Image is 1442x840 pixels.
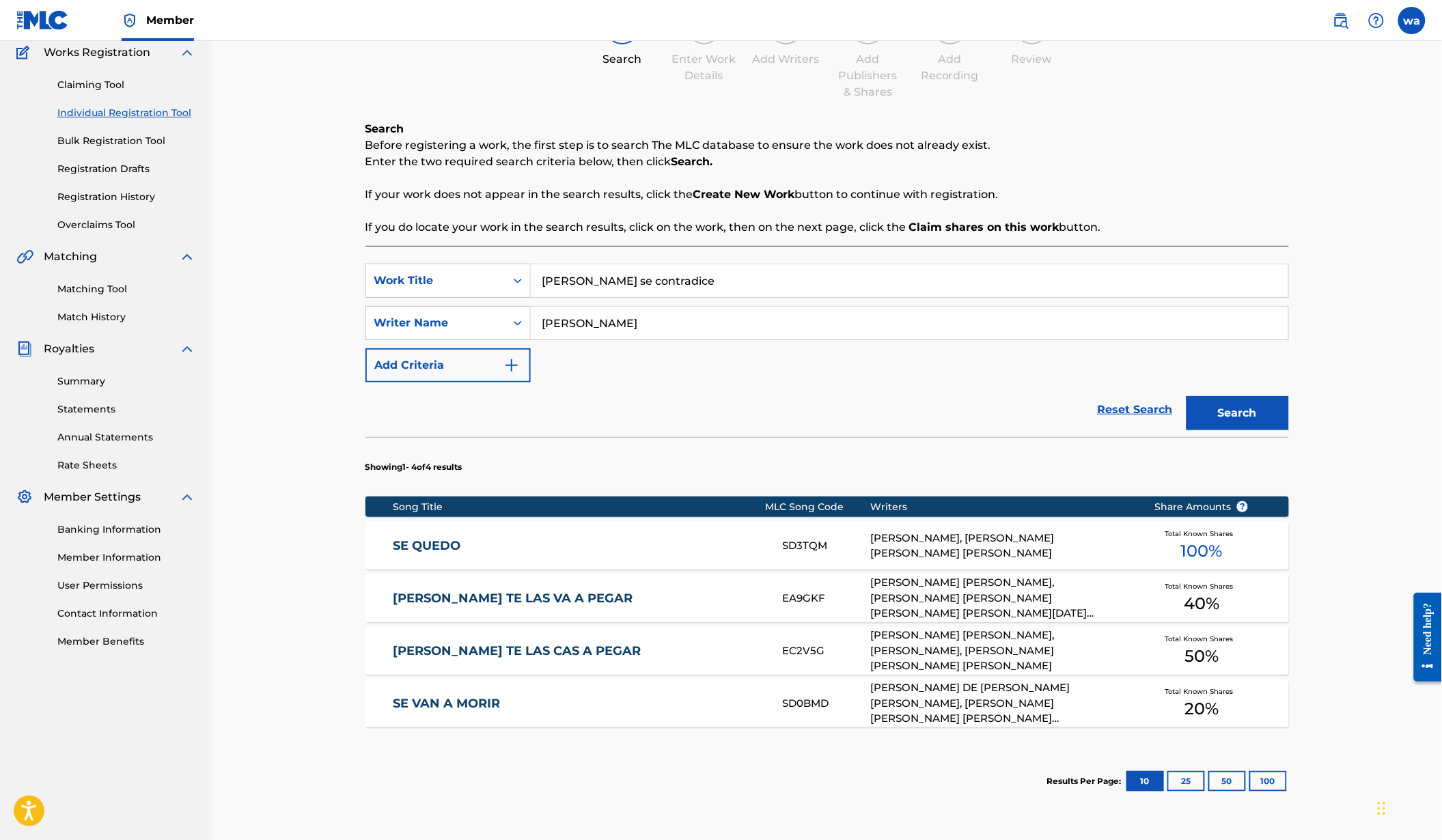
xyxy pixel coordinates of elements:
img: expand [179,489,195,505]
b: Search [365,122,404,135]
button: Search [1187,396,1289,430]
div: EA9GKF [783,591,870,606]
img: 9d2ae6d4665cec9f34b9.svg [503,357,520,374]
div: [PERSON_NAME], [PERSON_NAME] [PERSON_NAME] [PERSON_NAME] [870,531,1133,561]
img: Member Settings [16,489,33,505]
iframe: Resource Center [1404,581,1442,695]
p: If your work does not appear in the search results, click the button to continue with registration. [365,186,1289,203]
strong: Search. [671,155,713,168]
div: SD0BMD [783,696,870,712]
a: Match History [57,310,195,324]
a: Rate Sheets [57,458,195,473]
img: search [1333,12,1349,29]
p: Showing 1 - 4 of 4 results [365,461,462,473]
div: Add Publishers & Shares [834,51,902,100]
button: Add Criteria [365,348,531,382]
a: Member Information [57,550,195,565]
a: [PERSON_NAME] TE LAS CAS A PEGAR [393,643,764,659]
button: 100 [1249,771,1287,792]
a: Registration Drafts [57,162,195,176]
a: Individual Registration Tool [57,106,195,120]
p: Results Per Page: [1047,775,1125,787]
img: expand [179,249,195,265]
div: [PERSON_NAME] [PERSON_NAME], [PERSON_NAME] [PERSON_NAME] [PERSON_NAME] [PERSON_NAME][DATE] [PERSO... [870,575,1133,621]
span: Total Known Shares [1165,634,1238,644]
img: Top Rightsholder [122,12,138,29]
div: EC2V5G [783,643,870,659]
p: If you do locate your work in the search results, click on the work, then on the next page, click... [365,219,1289,236]
strong: Create New Work [693,188,795,201]
div: Widget de chat [1374,774,1442,840]
a: SE QUEDO [393,538,764,554]
span: Total Known Shares [1165,686,1238,697]
img: expand [179,341,195,357]
button: 25 [1167,771,1205,792]
p: Before registering a work, the first step is to search The MLC database to ensure the work does n... [365,137,1289,154]
span: 50 % [1184,644,1219,669]
div: [PERSON_NAME] DE [PERSON_NAME] [PERSON_NAME], [PERSON_NAME] [PERSON_NAME] [PERSON_NAME] [PERSON_N... [870,680,1133,727]
div: [PERSON_NAME] [PERSON_NAME], [PERSON_NAME], [PERSON_NAME] [PERSON_NAME] [PERSON_NAME] [870,628,1133,674]
span: 20 % [1184,697,1219,721]
div: Search [588,51,656,68]
div: Arrastrar [1378,788,1386,829]
img: help [1368,12,1385,29]
a: Annual Statements [57,430,195,445]
span: 40 % [1184,591,1219,616]
span: Matching [44,249,97,265]
img: Works Registration [16,44,34,61]
div: Enter Work Details [670,51,738,84]
strong: Claim shares on this work [909,221,1059,234]
iframe: Chat Widget [1374,774,1442,840]
a: Contact Information [57,606,195,621]
span: 100 % [1181,539,1223,563]
div: Add Writers [752,51,820,68]
button: 50 [1208,771,1246,792]
div: MLC Song Code [765,500,870,514]
span: Member Settings [44,489,141,505]
span: Total Known Shares [1165,529,1238,539]
a: Public Search [1327,7,1355,34]
p: Enter the two required search criteria below, then click [365,154,1289,170]
div: Writers [870,500,1133,514]
button: 10 [1126,771,1164,792]
span: Total Known Shares [1165,581,1238,591]
div: Help [1363,7,1390,34]
a: Bulk Registration Tool [57,134,195,148]
a: Summary [57,374,195,389]
a: Overclaims Tool [57,218,195,232]
a: Matching Tool [57,282,195,296]
span: Works Registration [44,44,150,61]
a: Statements [57,402,195,417]
a: User Permissions [57,578,195,593]
a: [PERSON_NAME] TE LAS VA A PEGAR [393,591,764,606]
form: Search Form [365,264,1289,437]
span: Member [146,12,194,28]
a: Claiming Tool [57,78,195,92]
div: Work Title [374,272,497,289]
div: Song Title [393,500,765,514]
div: Review [998,51,1066,68]
div: Writer Name [374,315,497,331]
a: Banking Information [57,522,195,537]
span: Share Amounts [1154,500,1249,514]
span: ? [1237,501,1248,512]
div: Add Recording [916,51,984,84]
a: Member Benefits [57,634,195,649]
img: Matching [16,249,33,265]
img: expand [179,44,195,61]
a: Reset Search [1091,395,1180,425]
img: MLC Logo [16,10,69,30]
span: Royalties [44,341,94,357]
div: User Menu [1398,7,1426,34]
a: Registration History [57,190,195,204]
img: Royalties [16,341,33,357]
div: SD3TQM [783,538,870,554]
a: SE VAN A MORIR [393,696,764,712]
